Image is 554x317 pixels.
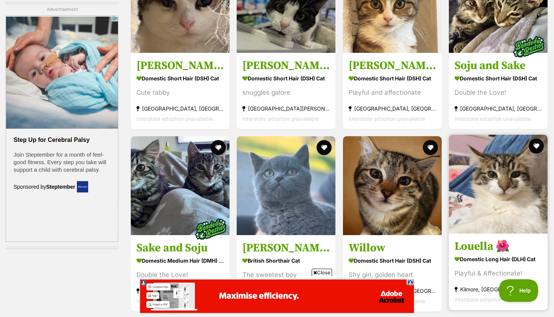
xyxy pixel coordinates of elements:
[349,241,436,255] h3: Willow
[242,87,330,97] div: snuggles galore
[131,52,230,129] a: [PERSON_NAME] **2nd Chance Cat Rescue** Domestic Short Hair (DSH) Cat Cute tabby [GEOGRAPHIC_DATA...
[349,72,436,83] strong: Domestic Short Hair (DSH) Cat
[312,269,332,276] span: Close
[242,241,330,255] h3: [PERSON_NAME]
[455,296,531,303] span: Interstate adoption unavailable
[1,185,2,185] img: search
[0,185,1,185] img: cookie
[136,72,224,83] strong: Domestic Short Hair (DSH) Cat
[343,52,442,129] a: [PERSON_NAME] **2nd Chance Cat Rescue** Domestic Short Hair (DSH) Cat Playful and affectionate [G...
[349,255,436,266] strong: Domestic Short Hair (DSH) Cat
[349,87,436,97] div: Playful and affectionate
[136,298,213,304] span: Interstate adoption unavailable
[349,286,436,296] strong: [GEOGRAPHIC_DATA], [GEOGRAPHIC_DATA]
[529,138,544,154] button: favourite
[237,235,335,312] a: [PERSON_NAME] British Shorthair Cat The sweetest boy Whittlesea, [GEOGRAPHIC_DATA] Interstate ado...
[8,121,101,128] div: Step Up for Cerebral Palsy
[242,270,330,280] div: The sweetest boy
[455,284,542,294] strong: Kilmore, [GEOGRAPHIC_DATA]
[499,279,539,302] iframe: Help Scout Beacon - Open
[343,136,442,235] img: Willow - Domestic Short Hair (DSH) Cat
[136,58,224,72] h3: [PERSON_NAME] **2nd Chance Cat Rescue**
[349,270,436,280] div: Shy girl, golden heart
[2,185,3,185] img: search
[455,72,542,83] strong: Domestic Short Hair (DSH) Cat
[237,52,335,129] a: [PERSON_NAME] Domestic Short Hair (DSH) Cat snuggles galore [GEOGRAPHIC_DATA][PERSON_NAME][GEOGRA...
[449,234,548,310] a: Louella 🌺 Domestic Long Hair (DLH) Cat Playful & Affectionate! Kilmore, [GEOGRAPHIC_DATA] Interst...
[131,136,230,235] img: Sake and Soju - Domestic Medium Hair (DMH) Cat
[71,166,83,177] img: 3JNdTC8mjBNnnw-qd-yxhQDIM%23300x300.png
[455,103,542,113] strong: [GEOGRAPHIC_DATA], [GEOGRAPHIC_DATA]
[423,140,438,155] button: favourite
[455,239,542,254] h3: Louella 🌺
[8,135,105,158] div: Join Steptember for a month of feel-good fitness. Every step you take will support a child with c...
[349,103,436,113] strong: [GEOGRAPHIC_DATA], [GEOGRAPHIC_DATA]
[455,87,542,97] div: Double the Love!
[6,2,119,250] div: Advertisement
[6,16,119,242] iframe: Advertisement
[455,254,542,265] strong: Domestic Long Hair (DLH) Cat
[140,279,414,313] iframe: Advertisement
[131,235,230,312] a: Sake and Soju Domestic Medium Hair (DMH) Cat Double the Love! [GEOGRAPHIC_DATA], [GEOGRAPHIC_DATA...
[242,115,319,122] span: Interstate adoption unavailable
[40,168,69,174] b: Steptember
[211,140,226,155] button: favourite
[136,103,224,113] strong: [GEOGRAPHIC_DATA], [GEOGRAPHIC_DATA]
[242,103,330,113] strong: [GEOGRAPHIC_DATA][PERSON_NAME][GEOGRAPHIC_DATA]
[455,115,531,122] span: Interstate adoption unavailable
[349,298,425,304] span: Interstate adoption unavailable
[242,72,330,83] strong: Domestic Short Hair (DSH) Cat
[192,210,230,248] img: bonded besties
[449,135,548,234] img: Louella 🌺 - Domestic Long Hair (DLH) Cat
[136,241,224,255] h3: Sake and Soju
[136,115,213,122] span: Interstate adoption unavailable
[242,58,330,72] h3: [PERSON_NAME]
[343,235,442,312] a: Willow Domestic Short Hair (DSH) Cat Shy girl, golden heart [GEOGRAPHIC_DATA], [GEOGRAPHIC_DATA] ...
[136,286,224,296] strong: [GEOGRAPHIC_DATA], [GEOGRAPHIC_DATA]
[449,52,548,129] a: Soju and Sake Domestic Short Hair (DSH) Cat Double the Love! [GEOGRAPHIC_DATA], [GEOGRAPHIC_DATA]...
[237,136,335,235] img: Taylor - British Shorthair Cat
[3,185,4,185] img: search
[349,115,425,122] span: Interstate adoption unavailable
[349,58,436,72] h3: [PERSON_NAME] **2nd Chance Cat Rescue**
[455,58,542,72] h3: Soju and Sake
[4,185,5,185] img: win
[242,255,330,266] strong: British Shorthair Cat
[136,270,224,280] div: Double the Love!
[136,87,224,97] div: Cute tabby
[136,255,224,266] strong: Domestic Medium Hair (DMH) Cat
[510,28,548,65] img: bonded besties
[317,140,332,155] button: favourite
[455,268,542,279] div: Playful & Affectionate!
[8,168,69,174] span: Sponsored by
